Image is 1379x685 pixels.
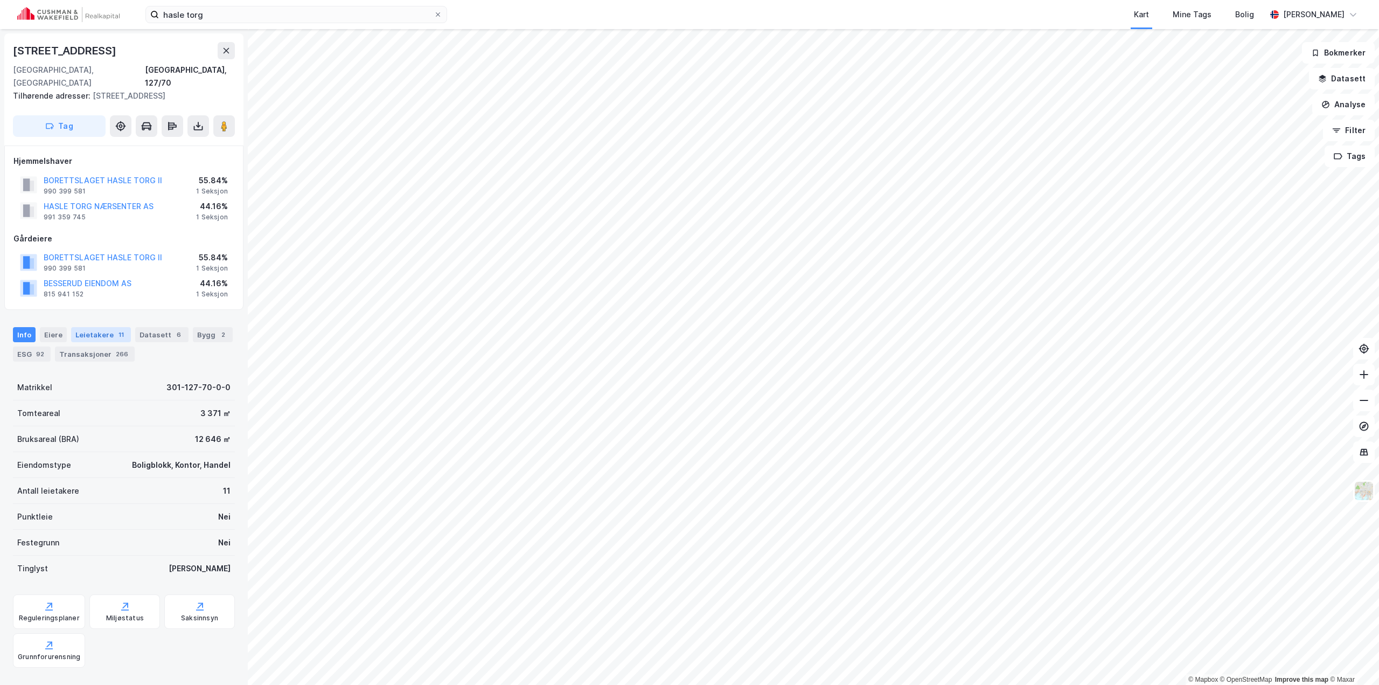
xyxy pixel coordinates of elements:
div: Kontrollprogram for chat [1325,633,1379,685]
div: 11 [223,485,231,497]
div: [PERSON_NAME] [1283,8,1345,21]
div: Boligblokk, Kontor, Handel [132,459,231,472]
div: [STREET_ADDRESS] [13,89,226,102]
button: Tags [1325,146,1375,167]
div: 55.84% [196,251,228,264]
div: Bolig [1235,8,1254,21]
div: Datasett [135,327,189,342]
div: Tomteareal [17,407,60,420]
div: Leietakere [71,327,131,342]
div: Eiere [40,327,67,342]
iframe: Chat Widget [1325,633,1379,685]
div: 990 399 581 [44,264,86,273]
div: Gårdeiere [13,232,234,245]
div: Bygg [193,327,233,342]
div: 2 [218,329,228,340]
div: 1 Seksjon [196,290,228,299]
div: 1 Seksjon [196,264,228,273]
img: Z [1354,481,1374,501]
div: Bruksareal (BRA) [17,433,79,446]
button: Analyse [1312,94,1375,115]
div: Tinglyst [17,562,48,575]
button: Bokmerker [1302,42,1375,64]
button: Datasett [1309,68,1375,89]
div: Festegrunn [17,536,59,549]
div: Transaksjoner [55,347,135,362]
div: Punktleie [17,510,53,523]
span: Tilhørende adresser: [13,91,93,100]
div: [PERSON_NAME] [169,562,231,575]
div: 301-127-70-0-0 [166,381,231,394]
button: Tag [13,115,106,137]
div: Mine Tags [1173,8,1211,21]
div: 991 359 745 [44,213,86,222]
img: cushman-wakefield-realkapital-logo.202ea83816669bd177139c58696a8fa1.svg [17,7,120,22]
div: 6 [173,329,184,340]
div: Kart [1134,8,1149,21]
div: ESG [13,347,51,362]
div: Nei [218,536,231,549]
div: Matrikkel [17,381,52,394]
div: Saksinnsyn [181,614,218,622]
div: 92 [34,349,46,359]
div: 1 Seksjon [196,187,228,196]
div: Miljøstatus [106,614,144,622]
a: Mapbox [1188,676,1218,683]
div: [GEOGRAPHIC_DATA], [GEOGRAPHIC_DATA] [13,64,145,89]
div: 1 Seksjon [196,213,228,222]
div: 44.16% [196,200,228,213]
a: Improve this map [1275,676,1328,683]
div: Antall leietakere [17,485,79,497]
div: Reguleringsplaner [19,614,80,622]
div: [STREET_ADDRESS] [13,42,119,59]
div: Nei [218,510,231,523]
div: 815 941 152 [44,290,83,299]
div: [GEOGRAPHIC_DATA], 127/70 [145,64,235,89]
div: 11 [116,329,127,340]
div: 44.16% [196,277,228,290]
a: OpenStreetMap [1220,676,1272,683]
div: 3 371 ㎡ [200,407,231,420]
div: Eiendomstype [17,459,71,472]
div: 55.84% [196,174,228,187]
div: Grunnforurensning [18,653,80,661]
div: Info [13,327,36,342]
div: 990 399 581 [44,187,86,196]
div: Hjemmelshaver [13,155,234,168]
div: 12 646 ㎡ [195,433,231,446]
div: 266 [114,349,130,359]
input: Søk på adresse, matrikkel, gårdeiere, leietakere eller personer [159,6,434,23]
button: Filter [1323,120,1375,141]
